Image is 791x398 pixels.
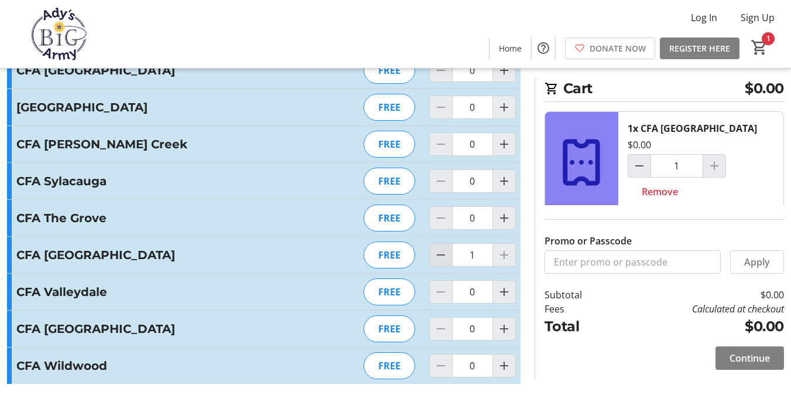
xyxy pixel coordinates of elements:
input: Enter promo or passcode [545,250,721,274]
h3: CFA Wildwood [16,357,272,375]
button: Decrement by one [628,155,650,177]
button: Cart [749,37,770,58]
h2: Cart [545,78,784,102]
input: CFA The Grove Quantity [452,206,493,230]
h3: CFA Sylacauga [16,172,272,190]
a: Home [489,38,531,59]
input: CFA Patton Creek Quantity [452,132,493,156]
span: REGISTER HERE [669,42,730,55]
input: CFA Wildwood Quantity [452,354,493,377]
h3: CFA [PERSON_NAME] Creek [16,135,272,153]
div: $0.00 [628,138,651,152]
td: $0.00 [614,288,784,302]
input: CFA Vestavia Hills Quantity [452,317,493,341]
button: Sign Up [731,8,784,27]
span: Continue [730,351,770,365]
div: FREE [364,205,415,232]
a: DONATE NOW [565,38,655,59]
button: Apply [730,250,784,274]
div: FREE [364,94,415,121]
button: Decrement by one [430,244,452,266]
input: CFA Trussville Quantity [650,154,703,178]
img: Ady's BiG Army's Logo [7,5,111,63]
h3: CFA The Grove [16,209,272,227]
a: REGISTER HERE [660,38,739,59]
span: Remove [642,185,678,199]
h3: CFA [GEOGRAPHIC_DATA] [16,246,272,264]
span: Home [499,42,522,55]
input: CFA Valleydale Quantity [452,280,493,304]
button: Continue [715,346,784,370]
button: Increment by one [493,170,515,192]
button: Increment by one [493,133,515,155]
button: Increment by one [493,207,515,229]
span: Apply [744,255,770,269]
label: Promo or Passcode [545,234,632,248]
h3: [GEOGRAPHIC_DATA] [16,98,272,116]
span: Log In [691,11,717,25]
div: FREE [364,168,415,195]
div: FREE [364,57,415,84]
div: FREE [364,241,415,268]
h3: CFA [GEOGRAPHIC_DATA] [16,320,272,338]
input: CFA Oak Mountain Quantity [452,59,493,82]
button: Remove [628,180,692,203]
td: $0.00 [614,316,784,337]
span: $0.00 [745,78,784,99]
td: Total [545,316,614,337]
div: FREE [364,131,415,158]
input: CFA Parkway East Quantity [452,96,493,119]
button: Help [532,36,555,60]
button: Increment by one [493,96,515,118]
div: FREE [364,278,415,305]
button: Log In [682,8,727,27]
div: FREE [364,315,415,342]
span: Sign Up [741,11,775,25]
div: 1x CFA [GEOGRAPHIC_DATA] [628,121,757,135]
div: FREE [364,352,415,379]
button: Increment by one [493,355,515,377]
input: CFA Sylacauga Quantity [452,169,493,193]
h3: CFA [GEOGRAPHIC_DATA] [16,62,272,79]
input: CFA Trussville Quantity [452,243,493,267]
button: Increment by one [493,59,515,81]
td: Fees [545,302,614,316]
button: Increment by one [493,281,515,303]
td: Calculated at checkout [614,302,784,316]
button: Increment by one [493,318,515,340]
h3: CFA Valleydale [16,283,272,301]
td: Subtotal [545,288,614,302]
span: DONATE NOW [590,42,646,55]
